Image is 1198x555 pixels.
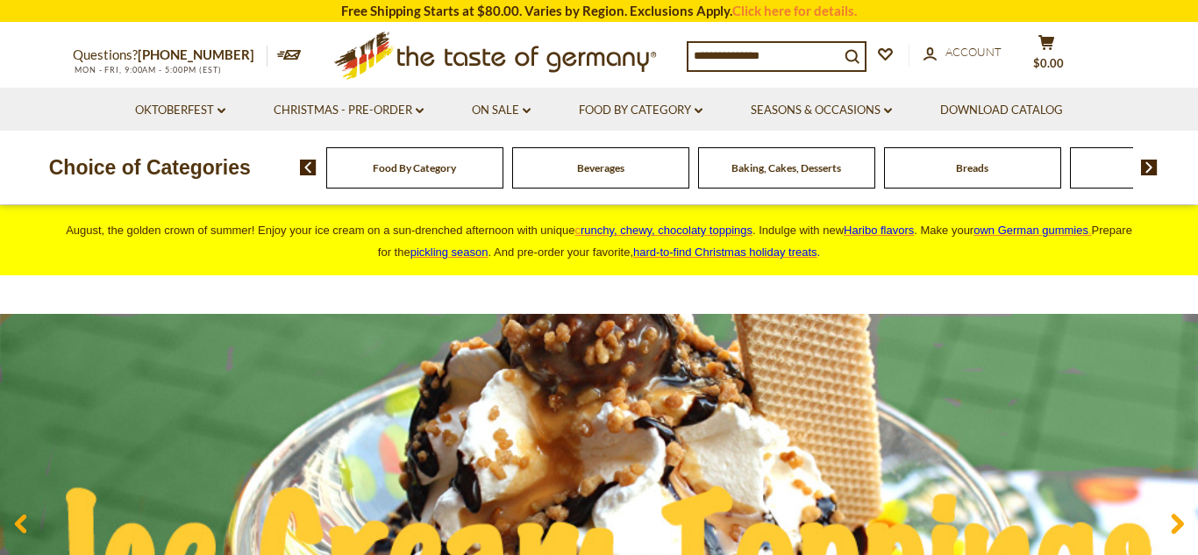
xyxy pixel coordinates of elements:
[577,161,624,174] a: Beverages
[956,161,988,174] a: Breads
[581,224,752,237] span: runchy, chewy, chocolaty toppings
[973,224,1091,237] a: own German gummies.
[73,44,267,67] p: Questions?
[923,43,1002,62] a: Account
[472,101,531,120] a: On Sale
[973,224,1088,237] span: own German gummies
[135,101,225,120] a: Oktoberfest
[751,101,892,120] a: Seasons & Occasions
[373,161,456,174] a: Food By Category
[731,161,841,174] a: Baking, Cakes, Desserts
[1141,160,1158,175] img: next arrow
[300,160,317,175] img: previous arrow
[1020,34,1073,78] button: $0.00
[574,224,752,237] a: crunchy, chewy, chocolaty toppings
[410,245,488,259] a: pickling season
[940,101,1063,120] a: Download Catalog
[844,224,914,237] a: Haribo flavors
[732,3,857,18] a: Click here for details.
[66,224,1132,259] span: August, the golden crown of summer! Enjoy your ice cream on a sun-drenched afternoon with unique ...
[274,101,424,120] a: Christmas - PRE-ORDER
[633,245,820,259] span: .
[579,101,702,120] a: Food By Category
[73,65,222,75] span: MON - FRI, 9:00AM - 5:00PM (EST)
[633,245,817,259] a: hard-to-find Christmas holiday treats
[138,46,254,62] a: [PHONE_NUMBER]
[1033,56,1064,70] span: $0.00
[945,45,1002,59] span: Account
